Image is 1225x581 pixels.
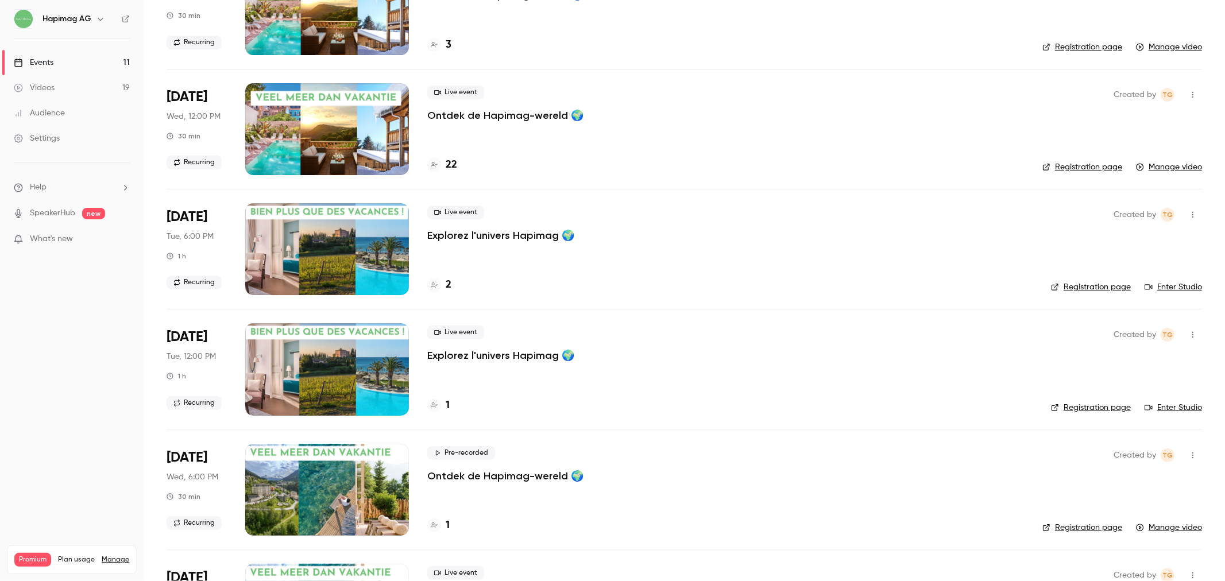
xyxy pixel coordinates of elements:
[427,348,574,362] a: Explorez l'univers Hapimag 🌍
[14,133,60,144] div: Settings
[427,157,457,173] a: 22
[167,471,218,483] span: Wed, 6:00 PM
[167,492,200,501] div: 30 min
[446,398,450,413] h4: 1
[167,203,227,295] div: Aug 26 Tue, 6:00 PM (Europe/Zurich)
[1136,522,1202,533] a: Manage video
[427,446,495,460] span: Pre-recorded
[1051,281,1131,293] a: Registration page
[427,109,583,122] a: Ontdek de Hapimag-wereld 🌍
[1114,88,1156,102] span: Created by
[1051,402,1131,413] a: Registration page
[116,234,130,245] iframe: Noticeable Trigger
[14,10,33,28] img: Hapimag AG
[167,516,222,530] span: Recurring
[30,181,47,193] span: Help
[167,276,222,289] span: Recurring
[167,396,222,410] span: Recurring
[1145,281,1202,293] a: Enter Studio
[14,82,55,94] div: Videos
[1161,88,1174,102] span: Tiziana Gallizia
[42,13,91,25] h6: Hapimag AG
[167,251,186,261] div: 1 h
[14,57,53,68] div: Events
[167,83,227,175] div: Sep 3 Wed, 12:00 PM (Europe/Zurich)
[427,228,574,242] a: Explorez l'univers Hapimag 🌍
[1042,41,1122,53] a: Registration page
[102,555,129,564] a: Manage
[446,518,450,533] h4: 1
[446,37,451,53] h4: 3
[167,88,207,106] span: [DATE]
[167,36,222,49] span: Recurring
[1161,448,1174,462] span: Tiziana Gallizia
[1114,448,1156,462] span: Created by
[1136,161,1202,173] a: Manage video
[167,323,227,415] div: Aug 26 Tue, 12:00 PM (Europe/Zurich)
[446,157,457,173] h4: 22
[82,208,105,219] span: new
[446,277,451,293] h4: 2
[427,37,451,53] a: 3
[1145,402,1202,413] a: Enter Studio
[1161,208,1174,222] span: Tiziana Gallizia
[167,131,200,141] div: 30 min
[14,107,65,119] div: Audience
[167,351,216,362] span: Tue, 12:00 PM
[1161,328,1174,342] span: Tiziana Gallizia
[427,326,484,339] span: Live event
[167,371,186,381] div: 1 h
[30,233,73,245] span: What's new
[167,156,222,169] span: Recurring
[1162,328,1173,342] span: TG
[14,181,130,193] li: help-dropdown-opener
[1162,448,1173,462] span: TG
[1114,328,1156,342] span: Created by
[427,398,450,413] a: 1
[1042,161,1122,173] a: Registration page
[1042,522,1122,533] a: Registration page
[58,555,95,564] span: Plan usage
[1136,41,1202,53] a: Manage video
[167,111,221,122] span: Wed, 12:00 PM
[167,448,207,467] span: [DATE]
[427,206,484,219] span: Live event
[167,11,200,20] div: 30 min
[167,328,207,346] span: [DATE]
[167,231,214,242] span: Tue, 6:00 PM
[427,566,484,580] span: Live event
[1114,208,1156,222] span: Created by
[427,469,583,483] a: Ontdek de Hapimag-wereld 🌍
[427,86,484,99] span: Live event
[1162,208,1173,222] span: TG
[30,207,75,219] a: SpeakerHub
[427,518,450,533] a: 1
[1162,88,1173,102] span: TG
[427,277,451,293] a: 2
[167,444,227,536] div: Jul 2 Wed, 6:00 PM (Europe/Zurich)
[167,208,207,226] span: [DATE]
[14,553,51,567] span: Premium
